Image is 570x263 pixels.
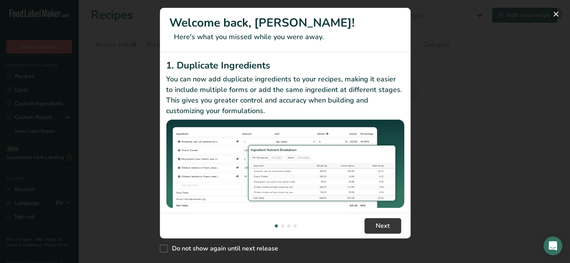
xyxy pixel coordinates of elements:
[166,211,404,225] h2: 2. Sub Recipe Ingredient Breakdown
[543,236,562,255] div: Open Intercom Messenger
[169,14,401,32] h1: Welcome back, [PERSON_NAME]!
[168,245,278,252] span: Do not show again until next release
[166,119,404,208] img: Duplicate Ingredients
[169,32,401,42] p: Here's what you missed while you were away.
[166,58,404,72] h2: 1. Duplicate Ingredients
[376,221,390,231] span: Next
[166,74,404,116] p: You can now add duplicate ingredients to your recipes, making it easier to include multiple forms...
[364,218,401,234] button: Next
